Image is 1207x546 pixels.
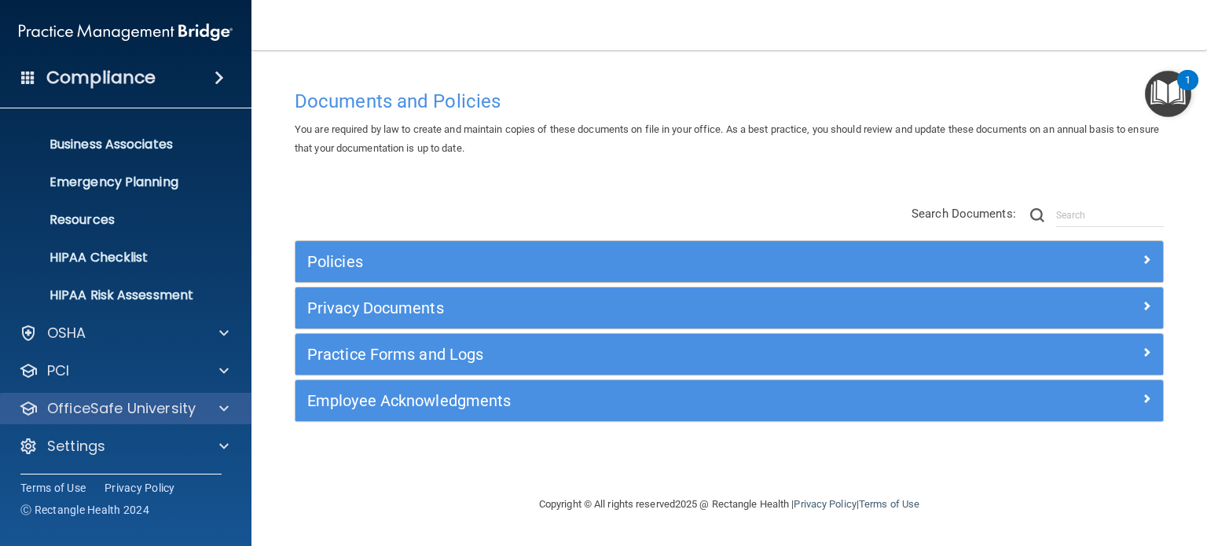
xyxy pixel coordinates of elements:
[19,361,229,380] a: PCI
[295,123,1159,154] span: You are required by law to create and maintain copies of these documents on file in your office. ...
[10,212,225,228] p: Resources
[1056,203,1164,227] input: Search
[442,479,1016,530] div: Copyright © All rights reserved 2025 @ Rectangle Health | |
[19,437,229,456] a: Settings
[105,480,175,496] a: Privacy Policy
[307,295,1151,321] a: Privacy Documents
[10,250,225,266] p: HIPAA Checklist
[912,207,1016,221] span: Search Documents:
[20,502,149,518] span: Ⓒ Rectangle Health 2024
[1145,71,1191,117] button: Open Resource Center, 1 new notification
[47,324,86,343] p: OSHA
[47,437,105,456] p: Settings
[47,361,69,380] p: PCI
[794,498,856,510] a: Privacy Policy
[19,16,233,48] img: PMB logo
[307,253,934,270] h5: Policies
[1030,208,1044,222] img: ic-search.3b580494.png
[1185,80,1190,101] div: 1
[295,91,1164,112] h4: Documents and Policies
[20,480,86,496] a: Terms of Use
[19,399,229,418] a: OfficeSafe University
[10,174,225,190] p: Emergency Planning
[936,435,1188,497] iframe: Drift Widget Chat Controller
[10,288,225,303] p: HIPAA Risk Assessment
[307,392,934,409] h5: Employee Acknowledgments
[307,342,1151,367] a: Practice Forms and Logs
[307,249,1151,274] a: Policies
[307,346,934,363] h5: Practice Forms and Logs
[859,498,919,510] a: Terms of Use
[307,388,1151,413] a: Employee Acknowledgments
[307,299,934,317] h5: Privacy Documents
[46,67,156,89] h4: Compliance
[19,324,229,343] a: OSHA
[47,399,196,418] p: OfficeSafe University
[10,137,225,152] p: Business Associates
